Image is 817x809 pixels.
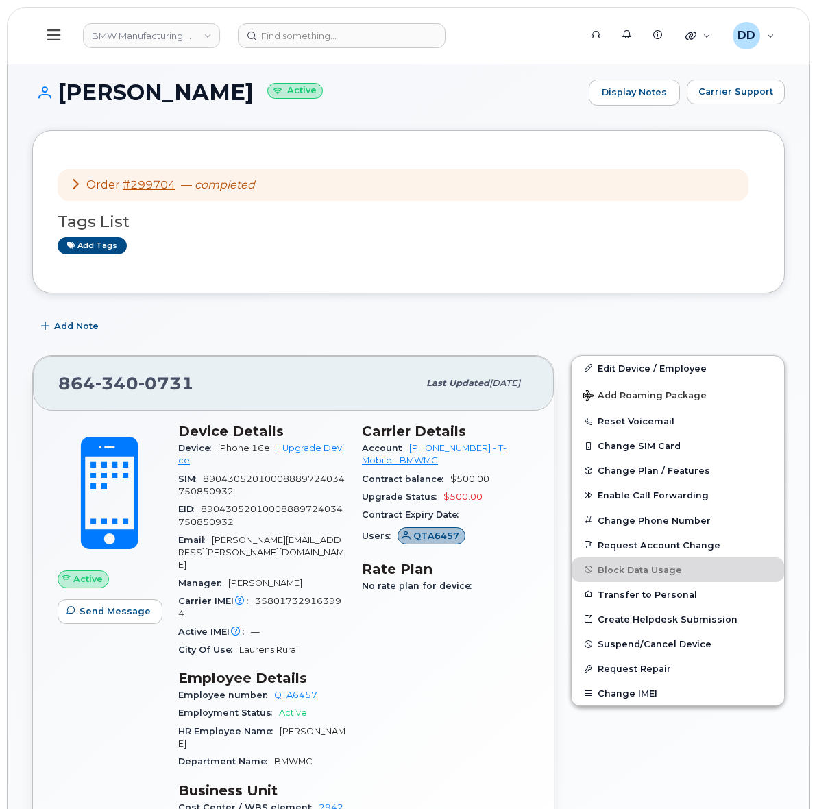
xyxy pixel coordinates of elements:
span: Upgrade Status [362,492,443,502]
button: Suspend/Cancel Device [572,631,784,656]
button: Add Roaming Package [572,381,784,409]
span: Add Roaming Package [583,390,707,403]
span: $500.00 [443,492,483,502]
span: Order [86,178,120,191]
span: Add Note [54,319,99,333]
span: HR Employee Name [178,726,280,736]
button: Change SIM Card [572,433,784,458]
h3: Device Details [178,423,345,439]
span: Department Name [178,756,274,766]
span: Contract balance [362,474,450,484]
span: iPhone 16e [218,443,270,453]
small: Active [267,83,323,99]
span: Contract Expiry Date [362,509,465,520]
span: — [251,627,260,637]
span: $500.00 [450,474,489,484]
span: Manager [178,578,228,588]
span: Last updated [426,378,489,388]
span: 358017329163994 [178,596,341,618]
span: 340 [95,373,138,394]
a: Edit Device / Employee [572,356,784,381]
span: 864 [58,373,194,394]
a: Display Notes [589,80,680,106]
span: City Of Use [178,644,239,655]
span: Account [362,443,409,453]
button: Send Message [58,599,162,624]
button: Transfer to Personal [572,582,784,607]
span: BMWMC [274,756,313,766]
span: [PERSON_NAME] [178,726,345,749]
button: Change Phone Number [572,508,784,533]
iframe: Messenger Launcher [757,749,807,799]
span: [DATE] [489,378,520,388]
span: Enable Call Forwarding [598,490,709,500]
span: — [181,178,255,191]
span: 89043052010008889724034750850932 [178,474,345,496]
span: Carrier IMEI [178,596,255,606]
button: Change Plan / Features [572,458,784,483]
span: Device [178,443,218,453]
button: Block Data Usage [572,557,784,582]
button: Carrier Support [687,80,785,104]
button: Reset Voicemail [572,409,784,433]
span: Active IMEI [178,627,251,637]
h1: [PERSON_NAME] [32,80,582,104]
span: [PERSON_NAME] [228,578,302,588]
span: 0731 [138,373,194,394]
button: Request Repair [572,656,784,681]
a: [PHONE_NUMBER] - T-Mobile - BMWMC [362,443,507,466]
span: 89043052010008889724034750850932 [178,504,343,527]
a: Add tags [58,237,127,254]
button: Change IMEI [572,681,784,705]
span: QTA6457 [413,529,459,542]
h3: Tags List [58,213,759,230]
span: Employment Status [178,708,279,718]
span: [PERSON_NAME][EMAIL_ADDRESS][PERSON_NAME][DOMAIN_NAME] [178,535,344,570]
button: Add Note [32,314,110,339]
span: Change Plan / Features [598,466,710,476]
span: Users [362,531,398,541]
span: Carrier Support [698,85,773,98]
span: Email [178,535,212,545]
span: Laurens Rural [239,644,298,655]
h3: Employee Details [178,670,345,686]
button: Enable Call Forwarding [572,483,784,507]
span: EID [178,504,201,514]
span: Send Message [80,605,151,618]
h3: Carrier Details [362,423,529,439]
span: Employee number [178,690,274,700]
a: #299704 [123,178,175,191]
span: Active [279,708,307,718]
span: SIM [178,474,203,484]
span: No rate plan for device [362,581,478,591]
a: QTA6457 [398,531,465,541]
h3: Rate Plan [362,561,529,577]
button: Request Account Change [572,533,784,557]
em: completed [195,178,255,191]
h3: Business Unit [178,782,345,799]
span: Suspend/Cancel Device [598,639,711,649]
a: QTA6457 [274,690,317,700]
a: Create Helpdesk Submission [572,607,784,631]
span: Active [73,572,103,585]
